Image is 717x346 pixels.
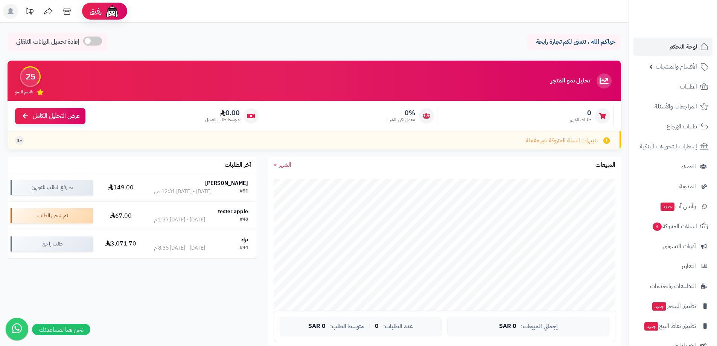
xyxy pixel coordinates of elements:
[670,41,697,52] span: لوحة التحكم
[633,137,712,155] a: إشعارات التحويلات البنكية
[11,236,93,251] div: طلب راجع
[90,7,102,16] span: رفيق
[569,109,591,117] span: 0
[240,188,248,195] div: #51
[660,201,696,212] span: وآتس آب
[20,4,39,21] a: تحديثات المنصة
[633,217,712,235] a: السلات المتروكة4
[633,277,712,295] a: التطبيقات والخدمات
[154,244,205,252] div: [DATE] - [DATE] 8:35 م
[225,162,251,169] h3: آخر الطلبات
[655,101,697,112] span: المراجعات والأسئلة
[681,161,696,172] span: العملاء
[241,236,248,244] strong: براء
[633,177,712,195] a: المدونة
[205,179,248,187] strong: [PERSON_NAME]
[387,109,415,117] span: 0%
[652,221,697,232] span: السلات المتروكة
[15,89,33,95] span: تقييم النمو
[33,112,80,120] span: عرض التحليل الكامل
[633,78,712,96] a: الطلبات
[96,230,145,258] td: 3,071.70
[633,237,712,255] a: أدوات التسويق
[205,109,240,117] span: 0.00
[16,38,79,46] span: إعادة تحميل البيانات التلقائي
[274,161,291,169] a: الشهر
[595,162,615,169] h3: المبيعات
[569,117,591,123] span: طلبات الشهر
[633,297,712,315] a: تطبيق المتجرجديد
[11,180,93,195] div: تم رفع الطلب للتجهيز
[383,323,413,330] span: عدد الطلبات:
[682,261,696,271] span: التقارير
[154,188,212,195] div: [DATE] - [DATE] 12:31 ص
[330,323,364,330] span: متوسط الطلب:
[667,121,697,132] span: طلبات الإرجاع
[652,301,696,311] span: تطبيق المتجر
[644,321,696,331] span: تطبيق نقاط البيع
[375,323,379,330] span: 0
[656,61,697,72] span: الأقسام والمنتجات
[644,322,658,331] span: جديد
[154,216,205,224] div: [DATE] - [DATE] 1:37 م
[521,323,558,330] span: إجمالي المبيعات:
[279,160,291,169] span: الشهر
[387,117,415,123] span: معدل تكرار الشراء
[633,117,712,136] a: طلبات الإرجاع
[96,174,145,201] td: 149.00
[240,216,248,224] div: #48
[633,257,712,275] a: التقارير
[218,207,248,215] strong: tester apple
[633,38,712,56] a: لوحة التحكم
[11,208,93,223] div: تم شحن الطلب
[666,17,710,33] img: logo-2.png
[679,181,696,192] span: المدونة
[15,108,85,124] a: عرض التحليل الكامل
[96,202,145,230] td: 67.00
[308,323,326,330] span: 0 SAR
[105,4,120,19] img: ai-face.png
[650,281,696,291] span: التطبيقات والخدمات
[205,117,240,123] span: متوسط طلب العميل
[680,81,697,92] span: الطلبات
[368,323,370,329] span: |
[240,244,248,252] div: #44
[551,78,590,84] h3: تحليل نمو المتجر
[633,98,712,116] a: المراجعات والأسئلة
[653,223,662,231] span: 4
[17,137,22,144] span: +1
[661,203,674,211] span: جديد
[533,38,615,46] p: حياكم الله ، نتمنى لكم تجارة رابحة
[633,157,712,175] a: العملاء
[633,317,712,335] a: تطبيق نقاط البيعجديد
[526,136,598,145] span: تنبيهات السلة المتروكة غير مفعلة
[633,197,712,215] a: وآتس آبجديد
[640,141,697,152] span: إشعارات التحويلات البنكية
[652,302,666,311] span: جديد
[663,241,696,251] span: أدوات التسويق
[499,323,516,330] span: 0 SAR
